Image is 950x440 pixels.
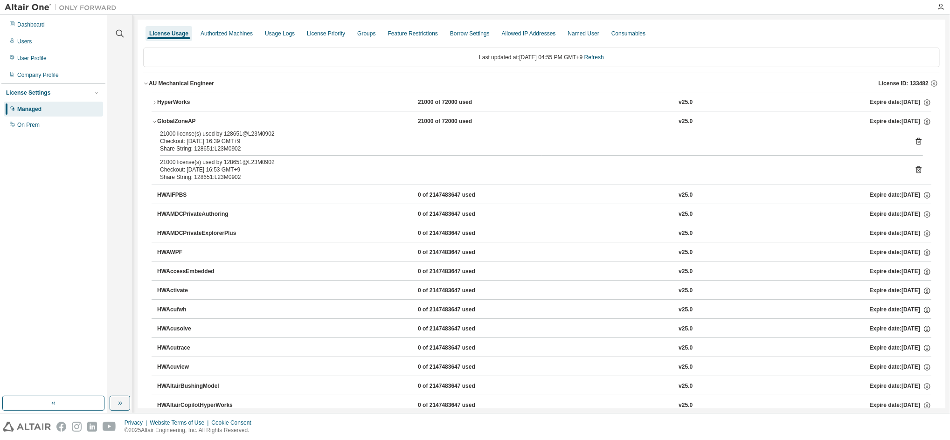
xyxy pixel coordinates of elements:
[568,30,599,37] div: Named User
[157,344,241,352] div: HWAcutrace
[418,117,502,126] div: 21000 of 72000 used
[679,191,693,199] div: v25.0
[679,117,693,126] div: v25.0
[870,210,931,219] div: Expire date: [DATE]
[6,89,50,96] div: License Settings
[584,54,604,61] a: Refresh
[418,229,502,238] div: 0 of 2147483647 used
[418,382,502,391] div: 0 of 2147483647 used
[160,173,901,181] div: Share String: 128651:L23M0902
[679,98,693,107] div: v25.0
[418,287,502,295] div: 0 of 2147483647 used
[157,338,931,358] button: HWAcutrace0 of 2147483647 usedv25.0Expire date:[DATE]
[3,422,51,432] img: altair_logo.svg
[418,325,502,333] div: 0 of 2147483647 used
[157,117,241,126] div: GlobalZoneAP
[418,268,502,276] div: 0 of 2147483647 used
[157,98,241,107] div: HyperWorks
[157,223,931,244] button: HWAMDCPrivateExplorerPlus0 of 2147483647 usedv25.0Expire date:[DATE]
[679,248,693,257] div: v25.0
[357,30,375,37] div: Groups
[160,166,901,173] div: Checkout: [DATE] 16:53 GMT+9
[157,319,931,339] button: HWAcusolve0 of 2147483647 usedv25.0Expire date:[DATE]
[160,130,901,137] div: 21000 license(s) used by 128651@L23M0902
[679,401,693,410] div: v25.0
[679,363,693,371] div: v25.0
[265,30,295,37] div: Usage Logs
[679,344,693,352] div: v25.0
[211,419,257,426] div: Cookie Consent
[157,210,241,219] div: HWAMDCPrivateAuthoring
[870,191,931,199] div: Expire date: [DATE]
[870,306,931,314] div: Expire date: [DATE]
[157,306,241,314] div: HWAcufwh
[418,210,502,219] div: 0 of 2147483647 used
[17,38,32,45] div: Users
[149,80,214,87] div: AU Mechanical Engineer
[125,419,150,426] div: Privacy
[87,422,97,432] img: linkedin.svg
[388,30,438,37] div: Feature Restrictions
[150,419,211,426] div: Website Terms of Use
[679,268,693,276] div: v25.0
[157,287,241,295] div: HWActivate
[679,229,693,238] div: v25.0
[418,401,502,410] div: 0 of 2147483647 used
[157,376,931,397] button: HWAltairBushingModel0 of 2147483647 usedv25.0Expire date:[DATE]
[17,105,42,113] div: Managed
[502,30,556,37] div: Allowed IP Addresses
[152,92,931,113] button: HyperWorks21000 of 72000 usedv25.0Expire date:[DATE]
[870,382,931,391] div: Expire date: [DATE]
[157,242,931,263] button: HWAWPF0 of 2147483647 usedv25.0Expire date:[DATE]
[611,30,645,37] div: Consumables
[418,344,502,352] div: 0 of 2147483647 used
[418,306,502,314] div: 0 of 2147483647 used
[56,422,66,432] img: facebook.svg
[157,281,931,301] button: HWActivate0 of 2147483647 usedv25.0Expire date:[DATE]
[418,98,502,107] div: 21000 of 72000 used
[870,363,931,371] div: Expire date: [DATE]
[17,71,59,79] div: Company Profile
[307,30,345,37] div: License Priority
[870,117,931,126] div: Expire date: [DATE]
[418,248,502,257] div: 0 of 2147483647 used
[160,145,901,152] div: Share String: 128651:L23M0902
[103,422,116,432] img: youtube.svg
[17,121,40,129] div: On Prem
[17,21,45,28] div: Dashboard
[679,325,693,333] div: v25.0
[679,287,693,295] div: v25.0
[152,111,931,132] button: GlobalZoneAP21000 of 72000 usedv25.0Expire date:[DATE]
[157,300,931,320] button: HWAcufwh0 of 2147483647 usedv25.0Expire date:[DATE]
[143,48,940,67] div: Last updated at: [DATE] 04:55 PM GMT+9
[157,357,931,378] button: HWAcuview0 of 2147483647 usedv25.0Expire date:[DATE]
[870,287,931,295] div: Expire date: [DATE]
[160,137,901,145] div: Checkout: [DATE] 16:39 GMT+9
[157,382,241,391] div: HWAltairBushingModel
[157,185,931,206] button: HWAIFPBS0 of 2147483647 usedv25.0Expire date:[DATE]
[201,30,253,37] div: Authorized Machines
[5,3,121,12] img: Altair One
[870,98,931,107] div: Expire date: [DATE]
[870,229,931,238] div: Expire date: [DATE]
[72,422,82,432] img: instagram.svg
[870,325,931,333] div: Expire date: [DATE]
[157,325,241,333] div: HWAcusolve
[870,344,931,352] div: Expire date: [DATE]
[149,30,188,37] div: License Usage
[870,268,931,276] div: Expire date: [DATE]
[870,401,931,410] div: Expire date: [DATE]
[157,191,241,199] div: HWAIFPBS
[125,426,257,434] p: © 2025 Altair Engineering, Inc. All Rights Reserved.
[17,55,47,62] div: User Profile
[879,80,929,87] span: License ID: 133482
[157,261,931,282] button: HWAccessEmbedded0 of 2147483647 usedv25.0Expire date:[DATE]
[157,248,241,257] div: HWAWPF
[157,204,931,225] button: HWAMDCPrivateAuthoring0 of 2147483647 usedv25.0Expire date:[DATE]
[450,30,490,37] div: Borrow Settings
[418,191,502,199] div: 0 of 2147483647 used
[160,158,901,166] div: 21000 license(s) used by 128651@L23M0902
[157,268,241,276] div: HWAccessEmbedded
[679,382,693,391] div: v25.0
[143,73,940,94] button: AU Mechanical EngineerLicense ID: 133482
